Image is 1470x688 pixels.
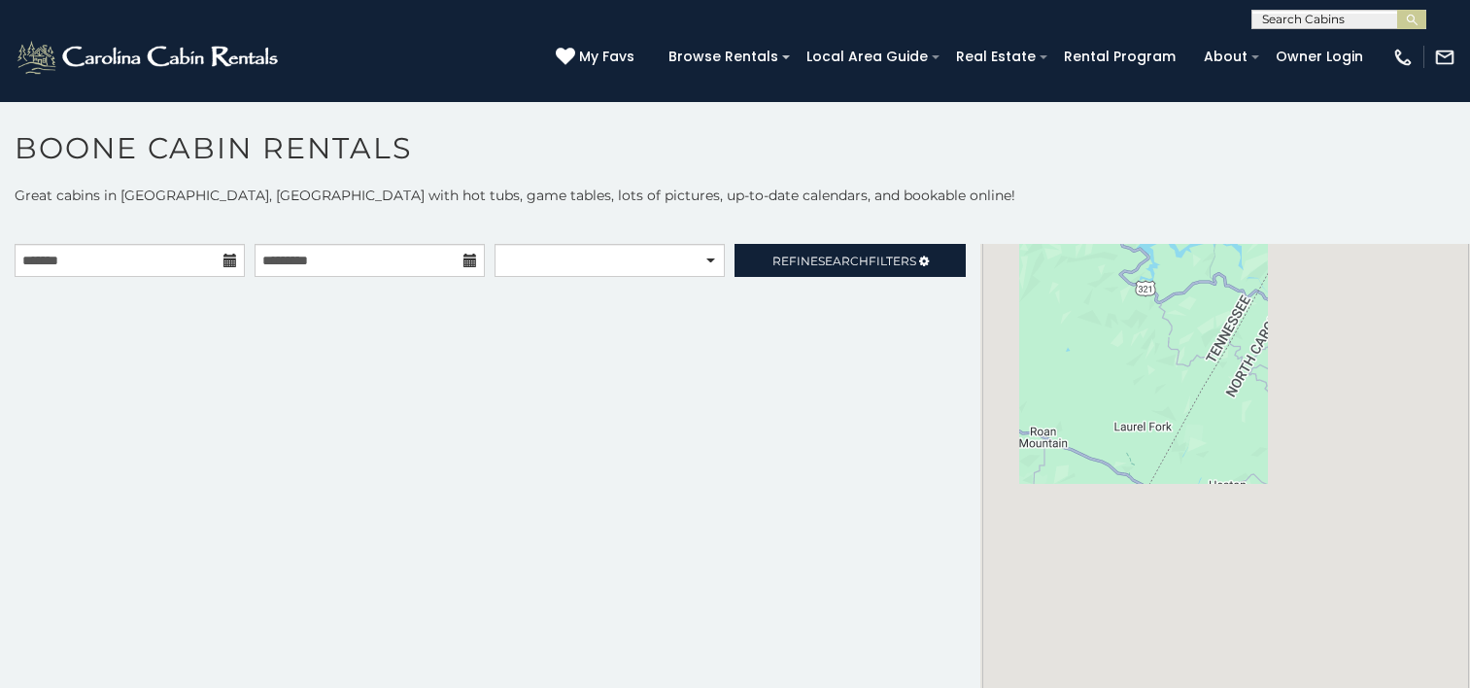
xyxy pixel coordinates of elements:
span: My Favs [579,47,634,67]
span: Refine Filters [772,254,916,268]
a: My Favs [556,47,639,68]
a: RefineSearchFilters [735,244,965,277]
a: About [1194,42,1257,72]
span: Search [818,254,869,268]
img: mail-regular-white.png [1434,47,1455,68]
a: Rental Program [1054,42,1185,72]
a: Local Area Guide [797,42,938,72]
a: Owner Login [1266,42,1373,72]
a: Real Estate [946,42,1045,72]
a: Browse Rentals [659,42,788,72]
img: phone-regular-white.png [1392,47,1414,68]
img: White-1-2.png [15,38,284,77]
